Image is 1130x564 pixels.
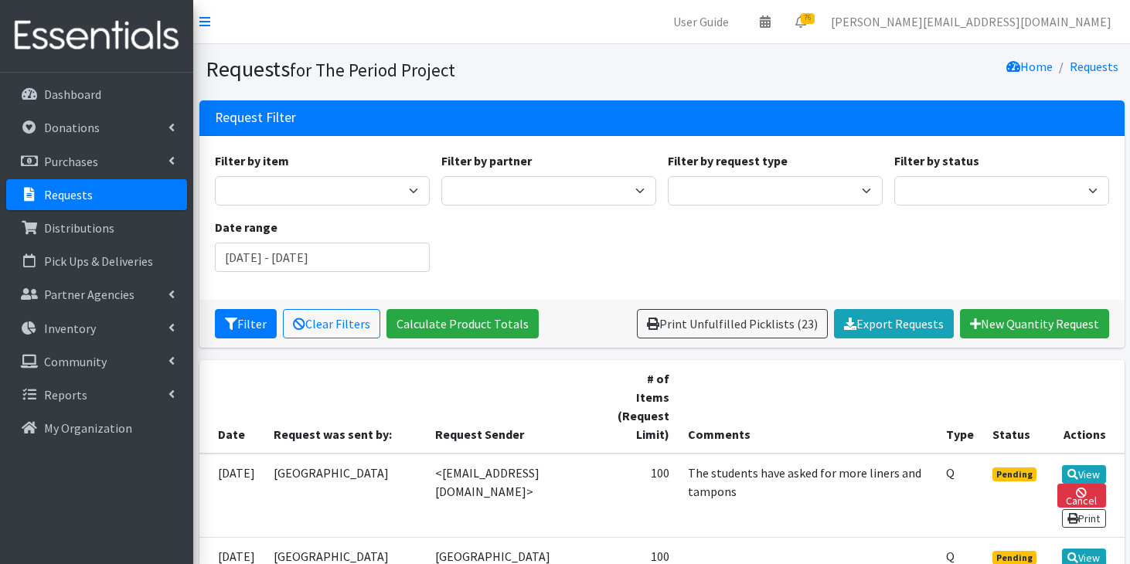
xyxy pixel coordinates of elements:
a: User Guide [661,6,741,37]
button: Filter [215,309,277,338]
a: Community [6,346,187,377]
a: My Organization [6,413,187,443]
p: Distributions [44,220,114,236]
input: January 1, 2011 - December 31, 2011 [215,243,430,272]
small: for The Period Project [290,59,455,81]
a: Home [1006,59,1053,74]
span: 76 [801,13,815,24]
td: [DATE] [199,454,264,538]
a: Donations [6,112,187,143]
p: Purchases [44,154,98,169]
a: [PERSON_NAME][EMAIL_ADDRESS][DOMAIN_NAME] [819,6,1124,37]
a: Requests [1070,59,1118,74]
th: Type [937,360,983,454]
label: Filter by partner [441,151,532,170]
a: Calculate Product Totals [386,309,539,338]
a: Requests [6,179,187,210]
a: Print Unfulfilled Picklists (23) [637,309,828,338]
th: Actions [1048,360,1125,454]
th: Request was sent by: [264,360,426,454]
a: Purchases [6,146,187,177]
a: Dashboard [6,79,187,110]
a: Pick Ups & Deliveries [6,246,187,277]
a: Print [1062,509,1106,528]
span: Pending [992,467,1036,481]
a: Partner Agencies [6,279,187,310]
p: Partner Agencies [44,287,134,302]
label: Filter by status [894,151,979,170]
a: Inventory [6,313,187,344]
p: Community [44,354,107,369]
a: Reports [6,379,187,410]
a: Distributions [6,212,187,243]
th: Date [199,360,264,454]
a: 76 [783,6,819,37]
th: Comments [679,360,937,454]
h3: Request Filter [215,110,296,126]
td: 100 [602,454,678,538]
a: View [1062,465,1106,484]
p: Reports [44,387,87,403]
p: Donations [44,120,100,135]
img: HumanEssentials [6,10,187,62]
p: Pick Ups & Deliveries [44,253,153,269]
th: Request Sender [426,360,602,454]
label: Filter by request type [668,151,788,170]
th: # of Items (Request Limit) [602,360,678,454]
h1: Requests [206,56,656,83]
th: Status [983,360,1048,454]
label: Date range [215,218,277,236]
a: Export Requests [834,309,954,338]
p: Inventory [44,321,96,336]
abbr: Quantity [946,549,955,564]
p: Dashboard [44,87,101,102]
td: <[EMAIL_ADDRESS][DOMAIN_NAME]> [426,454,602,538]
abbr: Quantity [946,465,955,481]
a: Clear Filters [283,309,380,338]
a: Cancel [1057,484,1106,508]
td: The students have asked for more liners and tampons [679,454,937,538]
label: Filter by item [215,151,289,170]
p: My Organization [44,420,132,436]
p: Requests [44,187,93,202]
td: [GEOGRAPHIC_DATA] [264,454,426,538]
a: New Quantity Request [960,309,1109,338]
